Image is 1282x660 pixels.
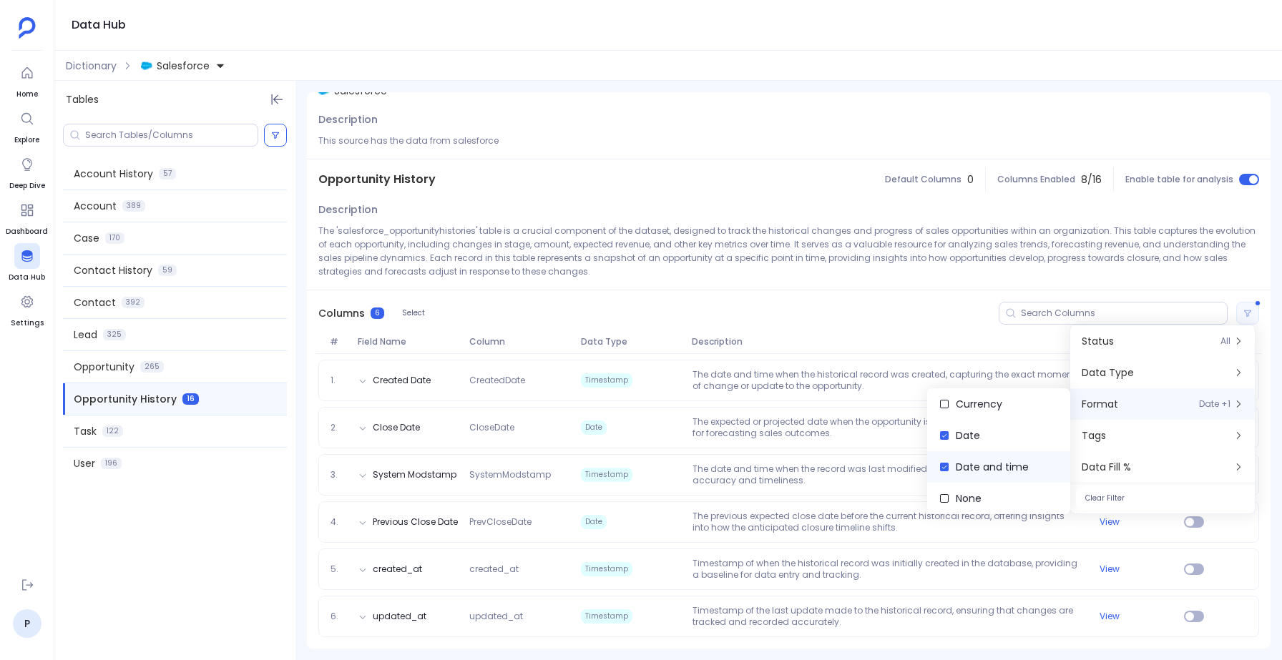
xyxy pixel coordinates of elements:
span: Tags [1082,428,1106,443]
a: Settings [11,289,44,329]
span: All [1220,335,1230,347]
span: Date +1 [1199,398,1230,410]
span: Task [74,424,97,438]
span: 6 [371,307,384,319]
span: 389 [122,200,145,212]
span: Lead [74,327,97,342]
span: Dictionary [66,59,117,73]
span: Description [318,112,378,127]
span: Settings [11,317,44,329]
span: Default Columns [885,174,961,185]
span: Date and time [956,460,1029,474]
span: Opportunity [74,360,134,374]
span: 3. [325,469,353,481]
span: Description [686,336,1086,348]
p: The expected or projected date when the opportunity is anticipated to close, important for foreca... [687,416,1086,439]
span: 8 / 16 [1081,172,1102,187]
a: Home [14,60,40,100]
button: View [1100,516,1120,528]
span: Timestamp [581,373,632,388]
p: This source has the data from salesforce [318,134,1259,147]
span: Data Fill % [1082,460,1131,474]
p: The date and time when the historical record was created, capturing the exact moment of change or... [687,369,1086,392]
span: Opportunity History [318,171,436,188]
span: Column [464,336,575,348]
span: Salesforce [157,59,210,73]
span: created_at [464,563,575,575]
span: Contact [74,295,116,310]
button: Salesforce [138,54,228,77]
span: Date [581,420,607,435]
button: System Modstamp [373,469,456,481]
span: 265 [140,361,164,373]
span: 122 [102,425,123,437]
span: Format [1082,397,1118,411]
span: Description [318,202,378,217]
span: updated_at [464,611,575,622]
span: Deep Dive [9,180,45,192]
span: Account History [74,167,153,181]
button: Clear Filter [1076,489,1134,508]
span: Enable table for analysis [1125,174,1233,185]
span: Home [14,89,40,100]
span: Contact History [74,263,152,277]
img: salesforce.svg [141,60,152,72]
a: Data Hub [9,243,45,283]
span: SystemModstamp [464,469,575,481]
a: Deep Dive [9,152,45,192]
a: P [13,609,41,638]
span: 325 [103,329,126,340]
button: Close Date [373,422,420,433]
button: Previous Close Date [373,516,458,528]
p: The date and time when the record was last modified by the system, ensuring data accuracy and tim... [687,463,1086,486]
h1: Data Hub [72,15,126,35]
input: Search Tables/Columns [85,129,258,141]
span: Timestamp [581,609,632,624]
a: Explore [14,106,40,146]
span: Data Type [1082,365,1134,380]
p: Timestamp of the last update made to the historical record, ensuring that changes are tracked and... [687,605,1086,628]
span: Date [581,515,607,529]
span: Opportunity History [74,392,177,406]
span: CloseDate [464,422,575,433]
button: Hide Tables [267,89,287,109]
span: Explore [14,134,40,146]
span: Currency [956,397,1002,411]
span: 1. [325,375,353,386]
span: 59 [158,265,177,276]
input: Search Columns [1021,307,1227,319]
button: Created Date [373,375,431,386]
span: 392 [122,297,145,308]
span: Case [74,231,99,245]
span: Date [956,428,980,443]
span: 6. [325,611,353,622]
div: Tables [54,81,295,118]
p: The 'salesforce_opportunityhistories' table is a crucial component of the dataset, designed to tr... [318,224,1259,278]
span: # [324,336,352,348]
span: Columns [318,306,365,320]
span: Columns Enabled [997,174,1075,185]
button: Select [393,304,434,322]
span: None [956,491,982,506]
button: View [1100,611,1120,622]
button: updated_at [373,611,426,622]
span: 2. [325,422,353,433]
span: Dashboard [6,226,48,237]
button: View [1100,563,1120,575]
span: Status [1082,334,1114,348]
a: Dashboard [6,197,48,237]
span: Data Hub [9,272,45,283]
span: Data Type [575,336,687,348]
span: 4. [325,516,353,528]
span: 57 [159,168,176,179]
span: 0 [967,172,974,187]
span: 196 [101,458,122,469]
span: PrevCloseDate [464,516,575,528]
span: 170 [105,232,124,244]
span: 5. [325,563,353,575]
button: created_at [373,563,422,575]
span: Account [74,199,117,213]
span: Timestamp [581,468,632,482]
span: User [74,456,95,471]
span: CreatedDate [464,375,575,386]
